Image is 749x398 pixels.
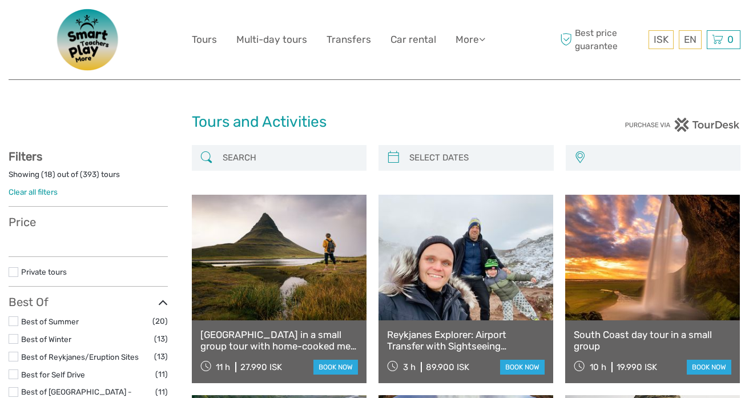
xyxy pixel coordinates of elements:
a: [GEOGRAPHIC_DATA] in a small group tour with home-cooked meal included [200,329,358,352]
div: Showing ( ) out of ( ) tours [9,169,168,187]
a: book now [313,360,358,375]
h3: Price [9,215,168,229]
div: EN [679,30,702,49]
div: 89.900 ISK [426,362,469,372]
span: 3 h [403,362,416,372]
a: Clear all filters [9,187,58,196]
input: SEARCH [218,148,361,168]
a: More [456,31,485,48]
h3: Best Of [9,295,168,309]
strong: Filters [9,150,42,163]
a: book now [687,360,731,375]
a: Tours [192,31,217,48]
div: 27.990 ISK [240,362,282,372]
a: Private tours [21,267,67,276]
label: 393 [83,169,96,180]
a: Multi-day tours [236,31,307,48]
span: ISK [654,34,669,45]
img: 3577-08614e58-788b-417f-8607-12aa916466bf_logo_big.png [43,9,134,71]
span: 10 h [590,362,606,372]
span: (13) [154,332,168,345]
a: Best of Reykjanes/Eruption Sites [21,352,139,361]
label: 18 [44,169,53,180]
h1: Tours and Activities [192,113,558,131]
div: 19.990 ISK [617,362,657,372]
a: Transfers [327,31,371,48]
span: (13) [154,350,168,363]
a: Best of Winter [21,335,71,344]
a: Car rental [390,31,436,48]
input: SELECT DATES [405,148,548,168]
img: PurchaseViaTourDesk.png [625,118,740,132]
span: 0 [726,34,735,45]
a: Best for Self Drive [21,370,85,379]
span: Best price guarantee [558,27,646,52]
span: (20) [152,315,168,328]
span: (11) [155,368,168,381]
span: 11 h [216,362,230,372]
a: Best of Summer [21,317,79,326]
a: book now [500,360,545,375]
a: Reykjanes Explorer: Airport Transfer with Sightseeing Adventure [387,329,545,352]
a: South Coast day tour in a small group [574,329,731,352]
